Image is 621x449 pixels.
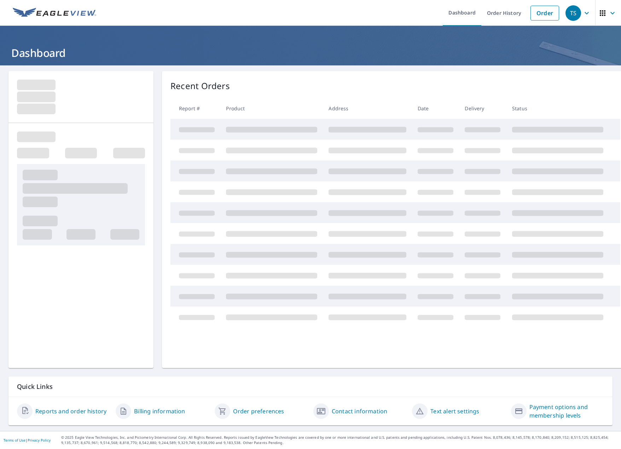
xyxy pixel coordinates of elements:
th: Report # [170,98,220,119]
p: Recent Orders [170,80,230,92]
th: Status [506,98,609,119]
a: Contact information [332,407,387,415]
a: Reports and order history [35,407,106,415]
a: Order preferences [233,407,284,415]
a: Billing information [134,407,185,415]
a: Order [530,6,559,21]
div: TS [565,5,581,21]
th: Delivery [459,98,506,119]
p: © 2025 Eagle View Technologies, Inc. and Pictometry International Corp. All Rights Reserved. Repo... [61,435,617,445]
a: Text alert settings [430,407,479,415]
a: Payment options and membership levels [529,403,604,420]
h1: Dashboard [8,46,613,60]
p: Quick Links [17,382,604,391]
th: Product [220,98,323,119]
img: EV Logo [13,8,96,18]
th: Address [323,98,412,119]
a: Privacy Policy [28,438,51,443]
th: Date [412,98,459,119]
a: Terms of Use [4,438,25,443]
p: | [4,438,51,442]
